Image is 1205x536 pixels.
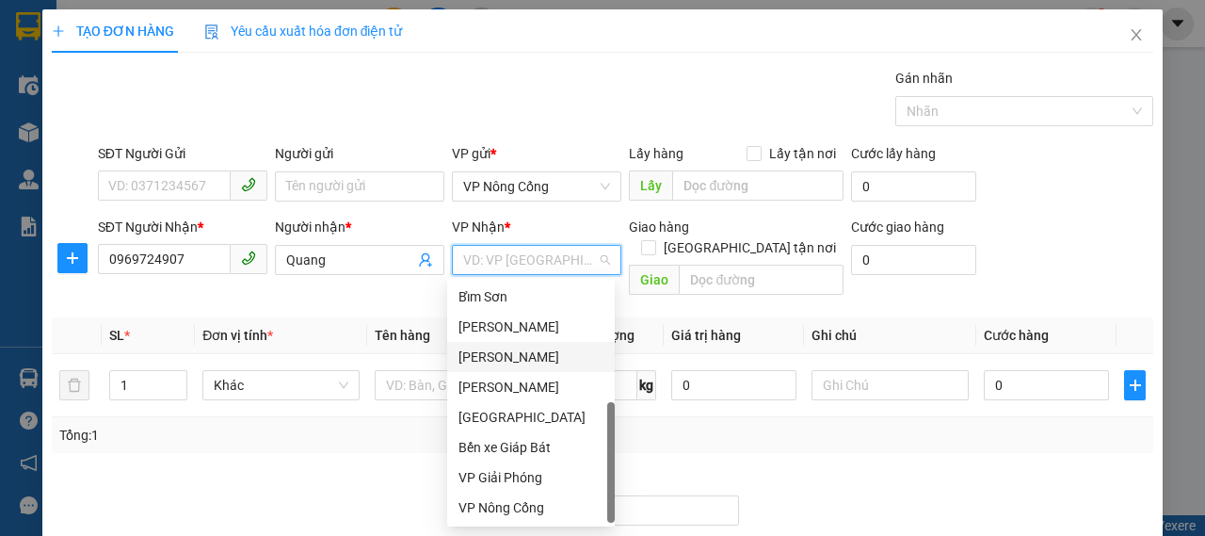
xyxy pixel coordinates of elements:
[1124,370,1146,400] button: plus
[52,24,174,39] span: TẠO ĐƠN HÀNG
[458,407,603,428] div: [GEOGRAPHIC_DATA]
[375,328,430,343] span: Tên hàng
[202,328,273,343] span: Đơn vị tính
[458,377,603,398] div: [PERSON_NAME]
[851,219,944,235] label: Cước giao hàng
[109,328,124,343] span: SL
[629,265,679,295] span: Giao
[458,497,603,518] div: VP Nông Cống
[241,177,256,192] span: phone
[447,312,615,342] div: Hà Trung
[447,372,615,402] div: Như Thanh
[629,171,672,201] span: Lấy
[204,24,219,40] img: icon
[1129,27,1144,42] span: close
[204,24,403,39] span: Yêu cầu xuất hóa đơn điện tử
[851,146,936,161] label: Cước lấy hàng
[458,467,603,488] div: VP Giải Phóng
[447,282,615,312] div: Bỉm Sơn
[671,370,796,400] input: 0
[214,371,348,399] span: Khác
[275,217,444,237] div: Người nhận
[463,172,610,201] span: VP Nông Cống
[458,347,603,367] div: [PERSON_NAME]
[656,237,843,258] span: [GEOGRAPHIC_DATA] tận nơi
[671,328,741,343] span: Giá trị hàng
[458,317,603,337] div: [PERSON_NAME]
[447,402,615,432] div: Bắc Ninh
[811,370,969,400] input: Ghi Chú
[851,171,976,202] input: Cước lấy hàng
[447,432,615,463] div: Bến xe Giáp Bát
[629,146,683,161] span: Lấy hàng
[52,24,65,38] span: plus
[241,251,256,266] span: phone
[452,219,505,235] span: VP Nhận
[637,370,656,400] span: kg
[984,328,1049,343] span: Cước hàng
[275,143,444,164] div: Người gửi
[58,251,87,266] span: plus
[804,317,976,354] th: Ghi chú
[375,370,532,400] input: VD: Bàn, Ghế
[762,143,843,164] span: Lấy tận nơi
[59,425,467,446] div: Tổng: 1
[447,493,615,523] div: VP Nông Cống
[447,463,615,493] div: VP Giải Phóng
[895,71,953,86] label: Gán nhãn
[418,252,433,268] span: user-add
[57,243,88,273] button: plus
[98,143,267,164] div: SĐT Người Gửi
[672,171,843,201] input: Dọc đường
[452,143,621,164] div: VP gửi
[447,342,615,372] div: Thái Nguyên
[1110,9,1163,62] button: Close
[458,286,603,307] div: Bỉm Sơn
[458,437,603,458] div: Bến xe Giáp Bát
[629,219,689,235] span: Giao hàng
[1125,378,1145,393] span: plus
[851,245,976,275] input: Cước giao hàng
[98,217,267,237] div: SĐT Người Nhận
[59,370,89,400] button: delete
[679,265,843,295] input: Dọc đường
